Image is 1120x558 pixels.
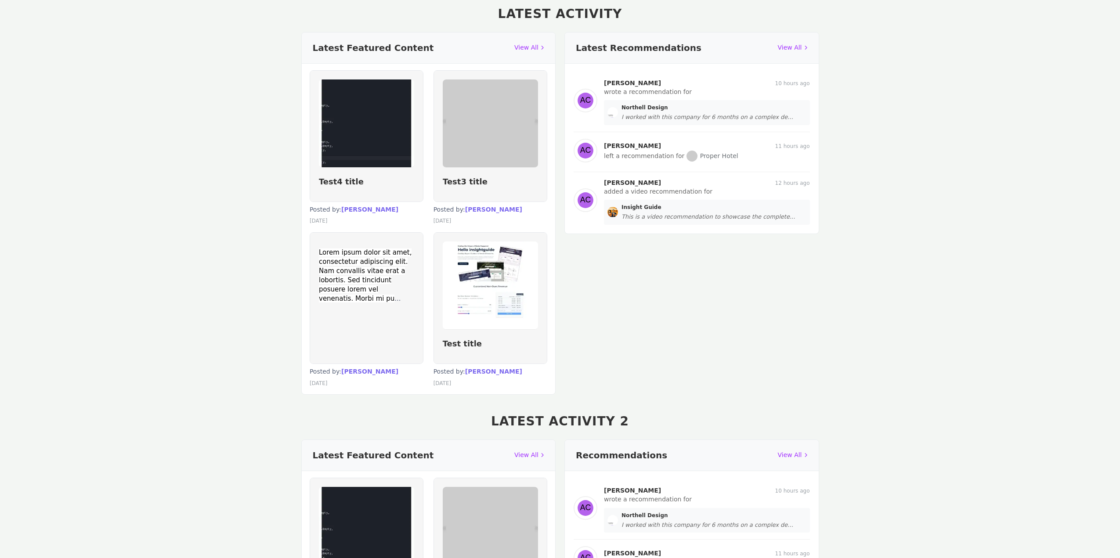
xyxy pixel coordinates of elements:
span: Lorem ipsum dolor sit amet, consectetur adipiscing elit. Nam convallis vitae erat a lobortis. Sed... [319,248,412,302]
p: Posted by: [310,367,423,376]
a: Test title [443,339,482,348]
p: ... [319,248,414,303]
strong: [PERSON_NAME] [604,179,661,187]
span: 11 hours ago [775,551,810,557]
img: Insight Guide [607,207,618,217]
a: Northell Design [621,511,806,519]
span: 11 hours ago [775,143,810,149]
h3: Latest Featured Content [313,449,434,462]
a: Test4 title [319,177,364,186]
div: I worked with this company for 6 months on a complex de... [621,113,806,121]
div: I worked with this company for 6 months on a complex de... [621,521,806,529]
span: [DATE] [434,380,452,386]
strong: [PERSON_NAME] [465,206,522,213]
strong: [PERSON_NAME] [604,142,661,150]
p: Posted by: [434,205,547,214]
strong: [PERSON_NAME] [604,549,661,558]
a: View All [514,450,544,460]
p: Posted by: [310,205,423,214]
h3: Latest Featured Content [313,41,434,54]
a: View All [777,450,807,460]
img: J C [574,496,597,520]
a: View All [514,43,544,52]
h2: Latest Activity [301,5,819,23]
img: Northell Design [607,107,618,118]
img: Test3 title [443,79,538,167]
span: 10 hours ago [775,488,810,494]
h2: Latest Activity 2 [301,412,819,431]
a: Test3 title [443,177,488,186]
span: wrote a recommendation for [604,88,692,95]
img: J C [574,188,597,212]
img: Test4 title [319,79,414,167]
p: Posted by: [434,367,547,376]
strong: [PERSON_NAME] [341,368,398,375]
h3: Recommendations [576,449,667,462]
h3: Latest Recommendations [576,41,701,54]
strong: [PERSON_NAME] [604,79,661,87]
img: Proper Hotel [686,151,697,162]
span: left a recommendation for [604,152,684,159]
strong: [PERSON_NAME] [465,368,522,375]
img: J C [574,89,597,112]
span: added a video recommendation for [604,188,712,195]
img: Northell Design [607,515,618,526]
strong: [PERSON_NAME] [341,206,398,213]
span: [DATE] [310,380,328,386]
a: Proper Hotel [686,152,738,159]
span: [DATE] [434,218,452,224]
img: Test title [443,241,538,329]
strong: [PERSON_NAME] [604,486,661,495]
span: [DATE] [310,218,328,224]
a: View All [777,43,807,52]
span: 10 hours ago [775,80,810,86]
span: 12 hours ago [775,180,810,186]
a: Insight Guide [621,203,806,211]
div: This is a video recommendation to showcase the complete... [621,213,806,221]
img: J C [574,139,597,162]
a: Northell Design [621,104,806,112]
span: wrote a recommendation for [604,496,692,503]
